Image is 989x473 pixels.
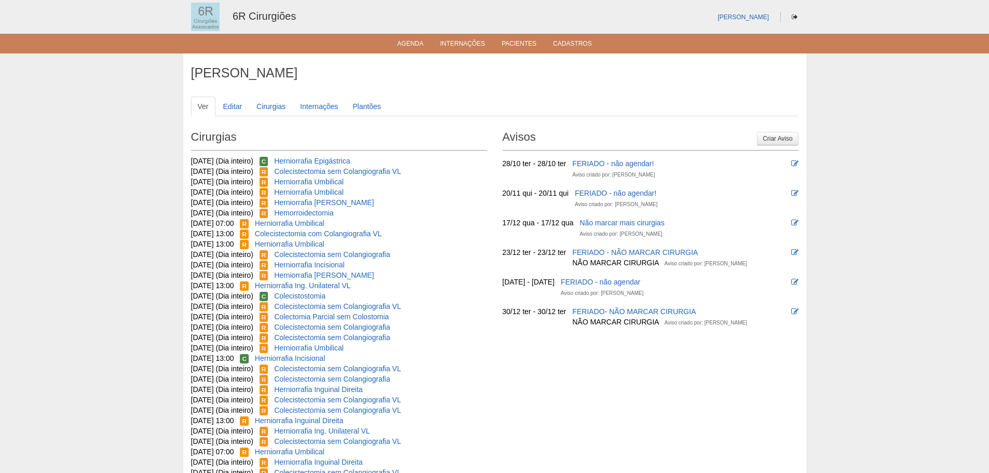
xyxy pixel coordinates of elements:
span: Reservada [260,427,268,436]
a: Plantões [346,97,387,116]
span: Reservada [240,416,249,426]
i: Editar [791,308,798,315]
a: Colecistectomia com Colangiografia VL [255,229,382,238]
span: [DATE] (Dia inteiro) [191,385,253,394]
span: Reservada [260,406,268,415]
a: Internações [293,97,345,116]
div: 17/12 qua - 17/12 qua [503,218,574,228]
span: [DATE] (Dia inteiro) [191,427,253,435]
span: Reservada [240,281,249,291]
a: Colecistectomia sem Colangiografia [274,250,390,259]
a: FERIADO - não agendar [561,278,640,286]
span: [DATE] (Dia inteiro) [191,167,253,175]
div: 28/10 ter - 28/10 ter [503,158,566,169]
span: Reservada [260,344,268,353]
span: Reservada [260,209,268,218]
i: Editar [791,219,798,226]
a: Herniorrafia Incisional [255,354,325,362]
span: Confirmada [260,157,268,166]
span: [DATE] (Dia inteiro) [191,396,253,404]
span: Reservada [260,188,268,197]
a: Cirurgias [250,97,292,116]
span: [DATE] (Dia inteiro) [191,261,253,269]
div: [DATE] - [DATE] [503,277,555,287]
a: Ver [191,97,215,116]
a: Herniorrafia Ing. Unilateral VL [255,281,350,290]
span: [DATE] (Dia inteiro) [191,323,253,331]
span: [DATE] 13:00 [191,229,234,238]
span: [DATE] 13:00 [191,240,234,248]
span: [DATE] (Dia inteiro) [191,302,253,310]
span: [DATE] (Dia inteiro) [191,198,253,207]
div: 23/12 ter - 23/12 ter [503,247,566,258]
a: Herniorrafia Ing. Unilateral VL [274,427,370,435]
a: 6R Cirurgiões [233,10,296,22]
a: FERIADO- NÃO MARCAR CIRURGIA [572,307,696,316]
a: FERIADO - NÃO MARCAR CIRURGIA [572,248,698,256]
a: Herniorrafia Inguinal Direita [274,385,362,394]
i: Editar [791,249,798,256]
a: Herniorrafia Inguinal Direita [274,458,362,466]
span: [DATE] (Dia inteiro) [191,406,253,414]
span: [DATE] (Dia inteiro) [191,437,253,445]
a: Colecistectomia sem Colangiografia [274,323,390,331]
span: [DATE] (Dia inteiro) [191,271,253,279]
i: Editar [791,190,798,197]
a: Hemorroidectomia [274,209,333,217]
span: Confirmada [240,354,249,363]
h1: [PERSON_NAME] [191,66,798,79]
span: [DATE] 13:00 [191,416,234,425]
span: [DATE] (Dia inteiro) [191,292,253,300]
a: Herniorrafia Umbilical [255,240,324,248]
a: Colecistectomia sem Colangiografia VL [274,364,401,373]
span: [DATE] (Dia inteiro) [191,209,253,217]
span: Reservada [260,437,268,447]
div: Aviso criado por: [PERSON_NAME] [575,199,657,210]
a: Herniorrafia Umbilical [274,344,344,352]
a: Herniorrafia [PERSON_NAME] [274,198,374,207]
span: [DATE] (Dia inteiro) [191,313,253,321]
span: Reservada [260,198,268,208]
span: Reservada [260,178,268,187]
a: Colectomia Parcial sem Colostomia [274,313,389,321]
a: Colecistectomia sem Colangiografia VL [274,396,401,404]
a: Colecistectomia sem Colangiografia VL [274,437,401,445]
a: Editar [216,97,249,116]
a: Colecistectomia sem Colangiografia [274,333,390,342]
a: Colecistectomia sem Colangiografia [274,375,390,383]
span: Reservada [260,333,268,343]
span: [DATE] (Dia inteiro) [191,375,253,383]
span: [DATE] (Dia inteiro) [191,458,253,466]
i: Sair [792,14,797,20]
a: Pacientes [502,40,536,50]
span: Reservada [260,323,268,332]
a: Herniorrafia [PERSON_NAME] [274,271,374,279]
span: Reservada [260,302,268,312]
a: Não marcar mais cirurgias [580,219,665,227]
span: Reservada [260,385,268,395]
span: [DATE] (Dia inteiro) [191,344,253,352]
span: Confirmada [260,292,268,301]
span: Reservada [240,448,249,457]
a: Herniorrafia Umbilical [255,219,324,227]
span: [DATE] 07:00 [191,219,234,227]
a: Colecistostomia [274,292,326,300]
span: [DATE] (Dia inteiro) [191,250,253,259]
div: Aviso criado por: [PERSON_NAME] [665,259,747,269]
span: [DATE] (Dia inteiro) [191,333,253,342]
a: FERIADO - não agendar! [572,159,654,168]
div: Aviso criado por: [PERSON_NAME] [580,229,662,239]
a: Agenda [397,40,424,50]
span: [DATE] (Dia inteiro) [191,364,253,373]
div: Aviso criado por: [PERSON_NAME] [572,170,655,180]
a: Herniorrafia Umbilical [274,178,344,186]
div: NÃO MARCAR CIRURGIA [572,317,659,327]
div: Aviso criado por: [PERSON_NAME] [561,288,643,299]
a: Herniorrafia Umbilical [255,448,324,456]
span: Reservada [240,219,249,228]
span: Reservada [260,458,268,467]
a: Herniorrafia Epigástrica [274,157,350,165]
a: Herniorrafia Incisional [274,261,344,269]
span: Reservada [260,167,268,177]
a: Colecistectomia sem Colangiografia VL [274,167,401,175]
